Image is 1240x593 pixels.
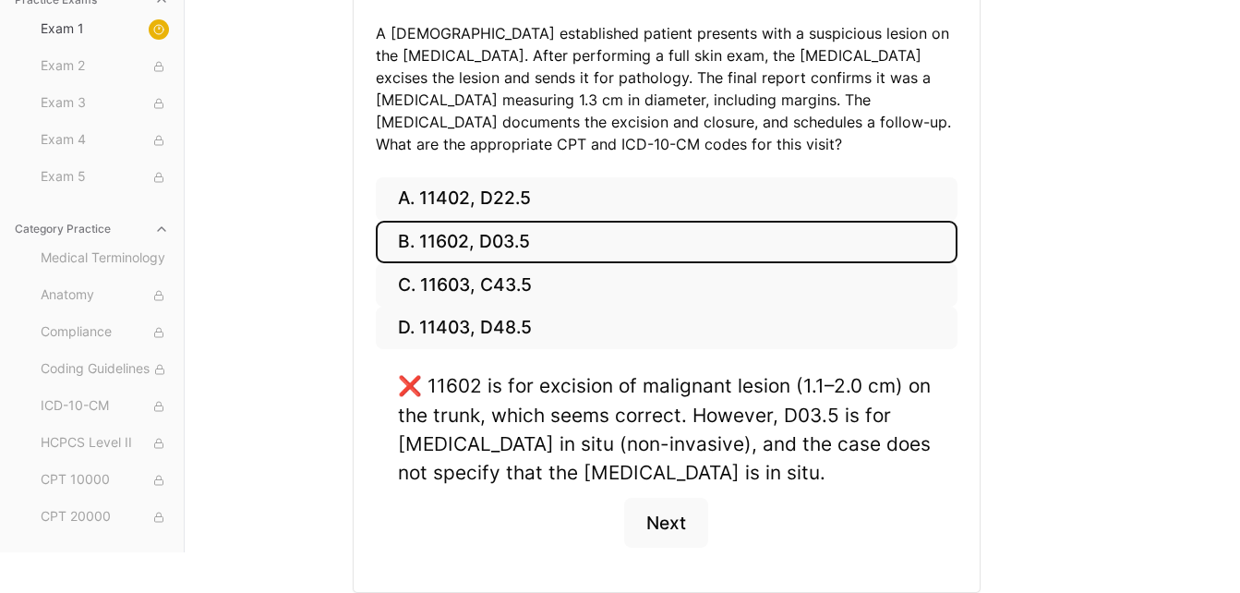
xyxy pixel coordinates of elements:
button: Exam 5 [33,163,176,192]
span: Exam 3 [41,93,169,114]
span: Exam 1 [41,19,169,40]
button: HCPCS Level II [33,429,176,458]
button: C. 11603, C43.5 [376,263,957,307]
button: D. 11403, D48.5 [376,307,957,350]
span: CPT 10000 [41,470,169,490]
button: A. 11402, D22.5 [376,177,957,221]
button: Exam 4 [33,126,176,155]
button: Exam 1 [33,15,176,44]
span: Exam 4 [41,130,169,151]
button: CPT 10000 [33,466,176,495]
button: ICD-10-CM [33,392,176,421]
button: Exam 2 [33,52,176,81]
span: Coding Guidelines [41,359,169,380]
span: Anatomy [41,285,169,306]
button: Category Practice [7,214,176,244]
span: Exam 2 [41,56,169,77]
button: CPT 20000 [33,502,176,532]
button: B. 11602, D03.5 [376,221,957,264]
button: Exam 3 [33,89,176,118]
button: Medical Terminology [33,244,176,273]
button: Next [624,498,708,548]
span: Exam 5 [41,167,169,188]
span: Compliance [41,322,169,343]
span: HCPCS Level II [41,433,169,454]
button: Anatomy [33,281,176,310]
span: Medical Terminology [41,248,169,269]
p: A [DEMOGRAPHIC_DATA] established patient presents with a suspicious lesion on the [MEDICAL_DATA].... [376,22,957,155]
span: CPT 20000 [41,507,169,527]
div: ❌ 11602 is for excision of malignant lesion (1.1–2.0 cm) on the trunk, which seems correct. Howev... [398,371,935,487]
button: Compliance [33,318,176,347]
button: Coding Guidelines [33,355,176,384]
span: ICD-10-CM [41,396,169,417]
